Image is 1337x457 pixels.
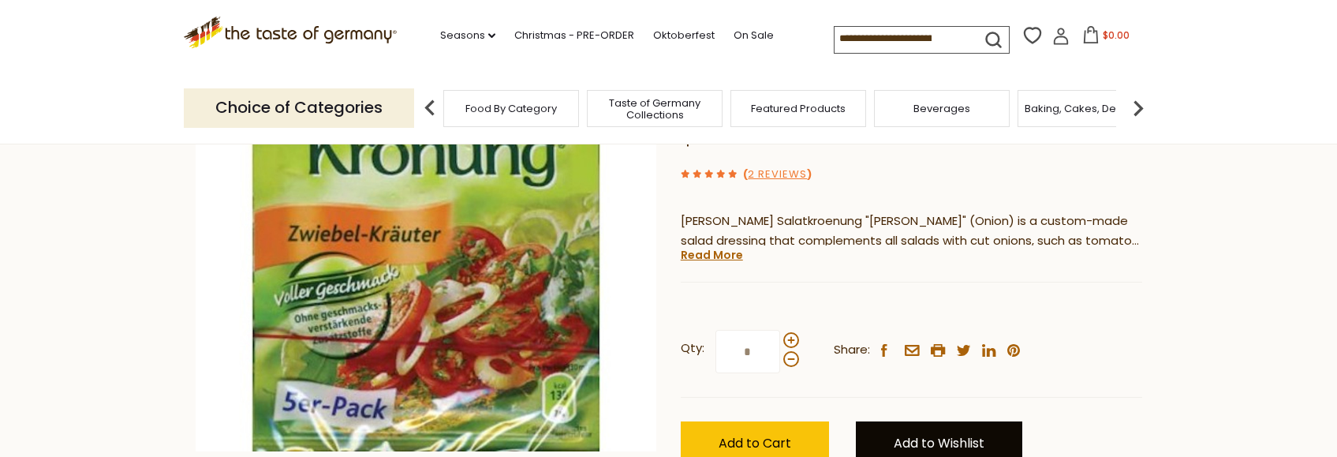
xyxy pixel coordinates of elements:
button: $0.00 [1073,26,1140,50]
span: Add to Cart [719,434,791,452]
a: Christmas - PRE-ORDER [514,27,634,44]
a: On Sale [734,27,774,44]
a: 2 Reviews [748,167,807,183]
span: Share: [834,340,870,360]
span: ( ) [743,167,812,182]
a: Baking, Cakes, Desserts [1025,103,1147,114]
a: Oktoberfest [653,27,715,44]
strong: Qty: [681,339,704,358]
a: Read More [681,247,743,263]
a: Taste of Germany Collections [592,97,718,121]
a: Beverages [913,103,970,114]
a: Seasons [440,27,495,44]
span: $0.00 [1103,28,1130,42]
img: previous arrow [414,92,446,124]
img: next arrow [1122,92,1154,124]
a: Featured Products [751,103,846,114]
input: Qty: [715,330,780,373]
a: Food By Category [465,103,557,114]
p: Choice of Categories [184,88,414,127]
p: [PERSON_NAME] Salatkroenung "[PERSON_NAME]" (Onion) is a custom-made salad dressing that compleme... [681,212,1142,251]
